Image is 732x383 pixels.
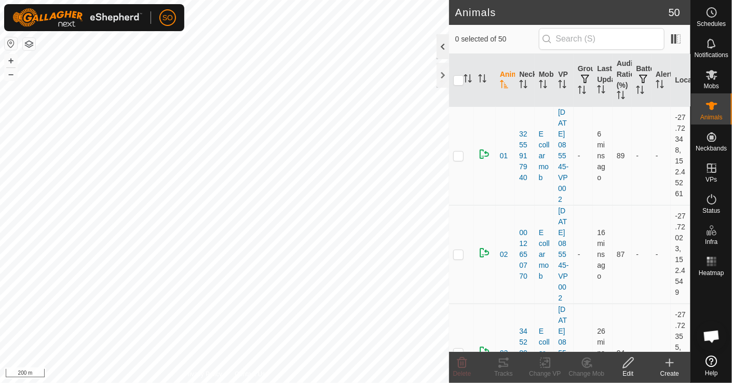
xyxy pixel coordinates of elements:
th: Alerts [652,54,671,107]
p-sorticon: Activate to sort [617,92,625,101]
td: - [574,205,593,304]
p-sorticon: Activate to sort [656,81,664,90]
a: Help [691,351,732,380]
span: Help [705,370,718,376]
p-sorticon: Activate to sort [636,87,644,95]
div: Tracks [483,369,524,378]
span: 87 [617,250,625,258]
th: Neckband [515,54,535,107]
th: VP [554,54,574,107]
img: Gallagher Logo [12,8,142,27]
a: [DATE] 085545-VP002 [558,108,568,203]
img: returning on [478,247,491,259]
p-sorticon: Activate to sort [558,81,566,90]
span: SO [162,12,173,23]
img: returning on [478,148,491,160]
span: 15 Sept 2025, 7:24 pm [597,228,605,280]
div: E collar mob [539,129,550,183]
div: E collar mob [539,227,550,282]
td: -27.72023, 152.4549 [671,205,690,304]
span: Status [702,208,720,214]
td: -27.72348, 152.45261 [671,106,690,205]
img: returning on [478,345,491,358]
span: Neckbands [696,145,727,152]
th: Animal [496,54,516,107]
td: - [632,205,652,304]
span: Delete [453,370,471,377]
span: Heatmap [699,270,724,276]
span: 89 [617,152,625,160]
a: [DATE] 085545-VP002 [558,207,568,302]
input: Search (S) [539,28,665,50]
p-sorticon: Activate to sort [578,87,586,95]
div: 0012650770 [519,227,531,282]
td: - [574,106,593,205]
th: Audio Ratio (%) [613,54,632,107]
th: Groups [574,54,593,107]
span: Schedules [697,21,726,27]
div: Change Mob [566,369,607,378]
button: Map Layers [23,38,35,50]
button: Reset Map [5,37,17,50]
span: 02 [500,249,508,260]
span: 03 [500,348,508,359]
div: 3255917940 [519,129,531,183]
th: Location [671,54,690,107]
td: - [652,205,671,304]
p-sorticon: Activate to sort [539,81,547,90]
p-sorticon: Activate to sort [478,76,486,84]
span: Notifications [695,52,728,58]
div: Change VP [524,369,566,378]
p-sorticon: Activate to sort [519,81,527,90]
td: - [652,106,671,205]
div: Create [649,369,690,378]
button: + [5,54,17,67]
span: Infra [705,239,717,245]
span: VPs [706,176,717,183]
span: 15 Sept 2025, 7:14 pm [597,327,605,379]
div: 3452895025 [519,326,531,380]
button: – [5,68,17,80]
p-sorticon: Activate to sort [464,76,472,84]
h2: Animals [455,6,669,19]
div: Edit [607,369,649,378]
span: 0 selected of 50 [455,34,539,45]
th: Last Updated [593,54,613,107]
th: Mob [535,54,554,107]
p-sorticon: Activate to sort [597,87,605,95]
div: Open chat [696,321,727,352]
span: Animals [700,114,723,120]
span: 01 [500,151,508,161]
div: E collar mob [539,326,550,380]
span: 15 Sept 2025, 7:34 pm [597,130,605,182]
span: 94 [617,349,625,357]
p-sorticon: Activate to sort [500,81,508,90]
a: Privacy Policy [183,370,222,379]
td: - [632,106,652,205]
span: Mobs [704,83,719,89]
span: 50 [669,5,680,20]
th: Battery [632,54,652,107]
a: Contact Us [235,370,265,379]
